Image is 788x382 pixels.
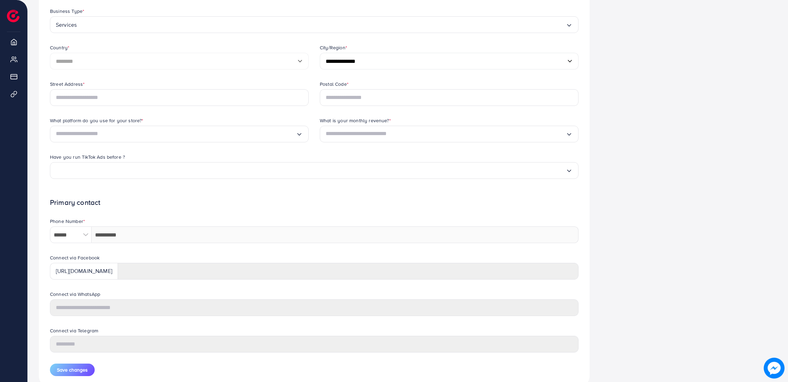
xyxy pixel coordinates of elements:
span: Services [56,19,77,30]
div: Search for option [50,16,579,33]
span: Save changes [57,366,88,373]
label: Business Type [50,8,84,15]
div: Search for option [50,126,309,142]
label: Have you run TikTok Ads before ? [50,153,125,160]
input: Search for option [56,165,566,176]
label: Postal Code [320,81,349,88]
button: Save changes [50,364,95,376]
input: Search for option [326,128,566,140]
label: Connect via WhatsApp [50,291,100,298]
h1: Primary contact [50,198,579,207]
label: What platform do you use for your store? [50,117,144,124]
label: City/Region [320,44,347,51]
img: logo [7,10,19,22]
div: Search for option [320,126,579,142]
div: [URL][DOMAIN_NAME] [50,263,118,280]
label: What is your monthly revenue? [320,117,391,124]
label: Phone Number [50,218,85,225]
img: image [764,358,785,379]
div: Search for option [50,162,579,179]
label: Country [50,44,69,51]
label: Connect via Facebook [50,254,100,261]
label: Street Address [50,81,85,88]
label: Connect via Telegram [50,327,98,334]
input: Search for option [56,128,296,140]
input: Search for option [77,19,566,30]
